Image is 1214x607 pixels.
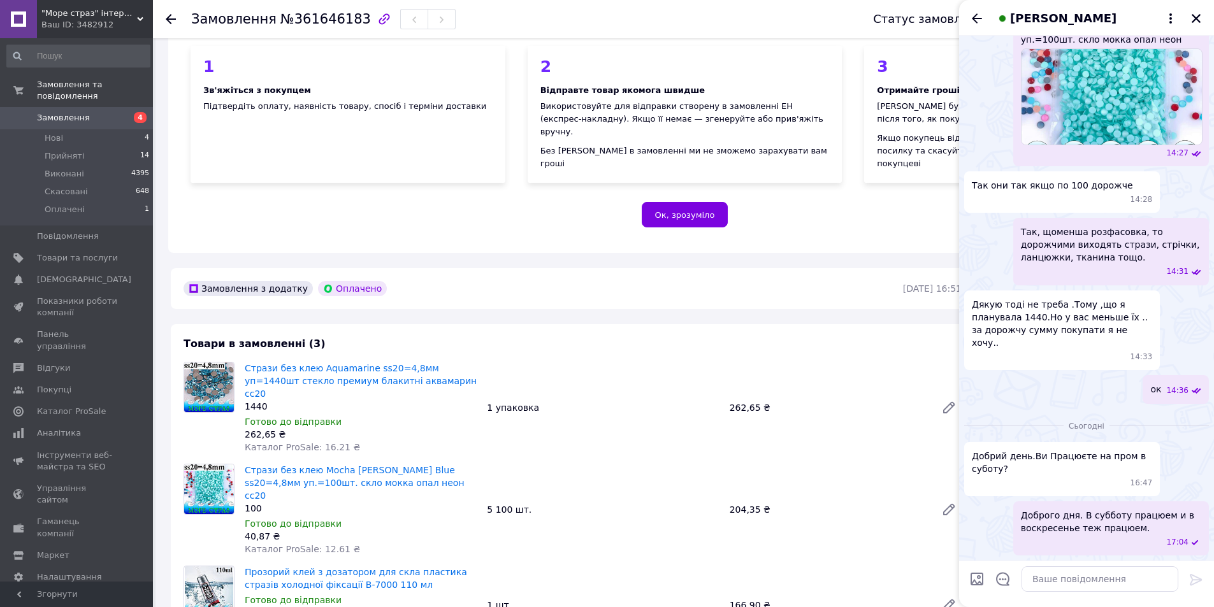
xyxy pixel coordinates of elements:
span: [DEMOGRAPHIC_DATA] [37,274,131,285]
div: 40,87 ₴ [245,530,477,543]
div: Статус замовлення [873,13,990,25]
div: 100 [245,502,477,515]
div: Підтвердіть оплату, наявність товару, спосіб і терміни доставки [203,100,493,113]
div: Без [PERSON_NAME] в замовленні ми не зможемо зарахувати вам гроші [540,145,830,170]
span: 14:31 11.09.2025 [1166,266,1189,277]
time: [DATE] 16:51 [903,283,962,294]
div: 262,65 ₴ [245,428,477,441]
span: Повідомлення [37,231,99,242]
div: 1440 [245,400,477,413]
span: Доброго дня. В субботу працюем и в воскресенье теж працюем. [1021,509,1201,534]
button: Відкрити шаблони відповідей [995,571,1011,587]
span: Маркет [37,550,69,561]
b: Зв'яжіться з покупцем [203,85,311,95]
span: Так, щоменша розфасовка, то дорожчими виходять стрази, стрічки, ланцюжки, тканина тощо. [1021,225,1201,264]
span: Інструменти веб-майстра та SEO [37,450,118,473]
button: [PERSON_NAME] [995,10,1178,27]
span: 17:04 12.09.2025 [1166,537,1189,548]
span: 14:28 11.09.2025 [1131,194,1153,205]
button: Ок, зрозуміло [642,202,728,227]
span: 648 [136,186,149,197]
button: Закрити [1189,11,1204,26]
span: 4 [134,112,147,123]
span: Панель управління [37,329,118,352]
span: 16:47 12.09.2025 [1131,478,1153,489]
span: Товари та послуги [37,252,118,264]
div: 1 [203,59,493,75]
div: Якщо покупець відмовиться від замовлення — відкличте посилку та скасуйте замовлення, щоб гроші по... [877,132,1166,170]
b: Отримайте гроші [877,85,960,95]
span: Налаштування [37,571,102,583]
span: Ок, зрозуміло [655,210,715,220]
span: Скасовані [45,186,88,197]
img: Стрази без клею Mocha Tiffani ... [1021,48,1203,145]
span: Прийняті [45,150,84,162]
div: 12.09.2025 [964,419,1209,432]
div: Замовлення з додатку [184,281,313,296]
a: Стрази без клею Aquamarine ss20=4,8мм уп=1440шт стекло премиум блакитні аквамарин сс20 [245,363,477,399]
span: Оплачені [45,204,85,215]
span: Каталог ProSale: 12.61 ₴ [245,544,360,554]
div: 204,35 ₴ [725,501,931,518]
span: Готово до відправки [245,518,342,529]
span: Гаманець компанії [37,516,118,539]
span: 14:33 11.09.2025 [1131,352,1153,362]
span: Так они так якщо по 100 дорожче [972,179,1133,192]
div: Ваш ID: 3482912 [41,19,153,31]
span: 14:27 11.09.2025 [1166,148,1189,159]
span: ок [1150,383,1161,396]
span: Каталог ProSale [37,406,106,417]
span: Показники роботи компанії [37,296,118,318]
span: Нові [45,132,63,144]
span: Добрий день.Ви Працюєте на пром в суботу? [972,450,1152,475]
div: Використовуйте для відправки створену в замовленні ЕН (експрес-накладну). Якщо її немає — згенеру... [540,100,830,138]
span: [PERSON_NAME] [1010,10,1116,27]
span: "Море страз" інтернет-магазин [41,8,137,19]
div: Повернутися назад [166,13,176,25]
a: Редагувати [936,497,962,522]
a: Прозорий клей з дозатором для скла пластика стразів холодної фіксації В-7000 110 мл [245,567,467,590]
a: Редагувати [936,395,962,420]
b: Відправте товар якомога швидше [540,85,705,95]
span: Сьогодні [1064,421,1109,432]
div: 3 [877,59,1166,75]
span: Аналітика [37,427,81,439]
span: №361646183 [280,11,371,27]
span: Дякую тоді не треба .Тому ,що я планувала 1440.Но у вас меньше їх .. за дорожчу сумму покупати я ... [972,298,1152,349]
span: 14 [140,150,149,162]
span: Відгуки [37,362,70,374]
span: 1 [145,204,149,215]
a: Стрази без клею Mocha [PERSON_NAME] Blue ss20=4,8мм уп.=100шт. скло мокка опал неон сс20 [245,465,465,501]
span: Готово до відправки [245,417,342,427]
button: Назад [969,11,985,26]
span: Замовлення [37,112,90,124]
div: 5 100 шт. [482,501,724,518]
span: Каталог ProSale: 16.21 ₴ [245,442,360,452]
span: Покупці [37,384,71,396]
span: Виконані [45,168,84,180]
div: 262,65 ₴ [725,399,931,417]
span: Замовлення [191,11,277,27]
img: Стрази без клею Mocha Tiffani Blue ss20=4,8мм уп.=100шт. скло мокка опал неон сс20 [184,464,234,514]
div: 1 упаковка [482,399,724,417]
span: Готово до відправки [245,595,342,605]
span: Замовлення та повідомлення [37,79,153,102]
div: Оплачено [318,281,387,296]
div: 2 [540,59,830,75]
span: 14:36 11.09.2025 [1166,385,1189,396]
span: Управління сайтом [37,483,118,506]
div: [PERSON_NAME] будуть переведені на ваш рахунок за 24 години після того, як покупець забере своє з... [877,100,1166,125]
span: Товари в замовленні (3) [184,338,326,350]
input: Пошук [6,45,150,68]
span: 4395 [131,168,149,180]
img: Стрази без клею Aquamarine ss20=4,8мм уп=1440шт стекло премиум блакитні аквамарин сс20 [184,362,234,412]
span: 4 [145,132,149,144]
